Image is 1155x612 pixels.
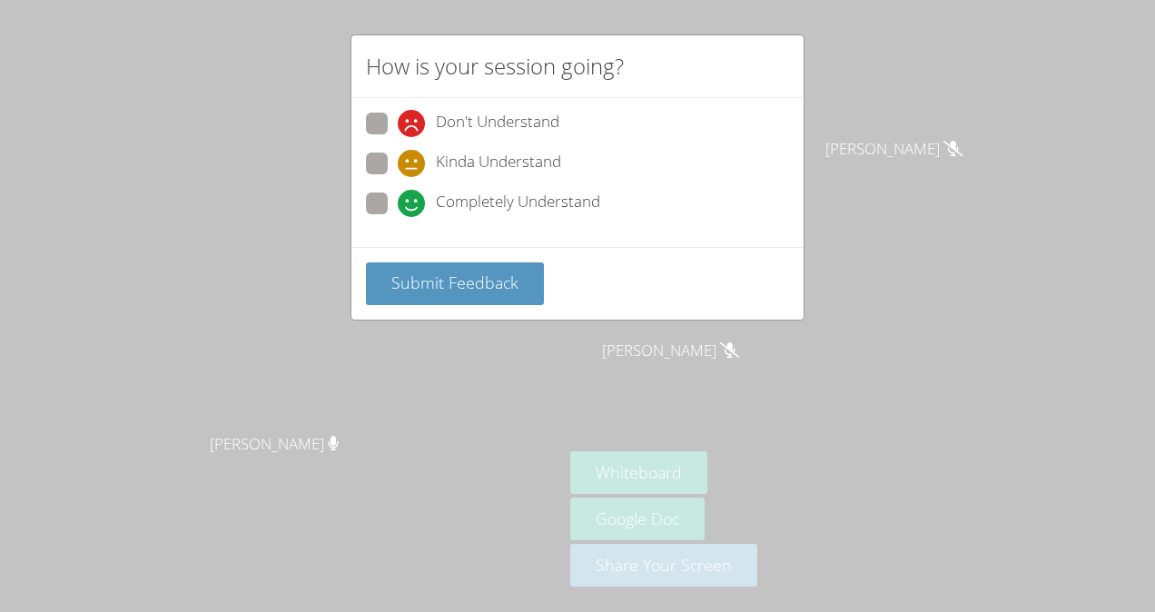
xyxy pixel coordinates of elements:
[366,50,624,83] h2: How is your session going?
[436,110,559,137] span: Don't Understand
[436,150,561,177] span: Kinda Understand
[391,271,518,293] span: Submit Feedback
[436,190,600,217] span: Completely Understand
[366,262,544,305] button: Submit Feedback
